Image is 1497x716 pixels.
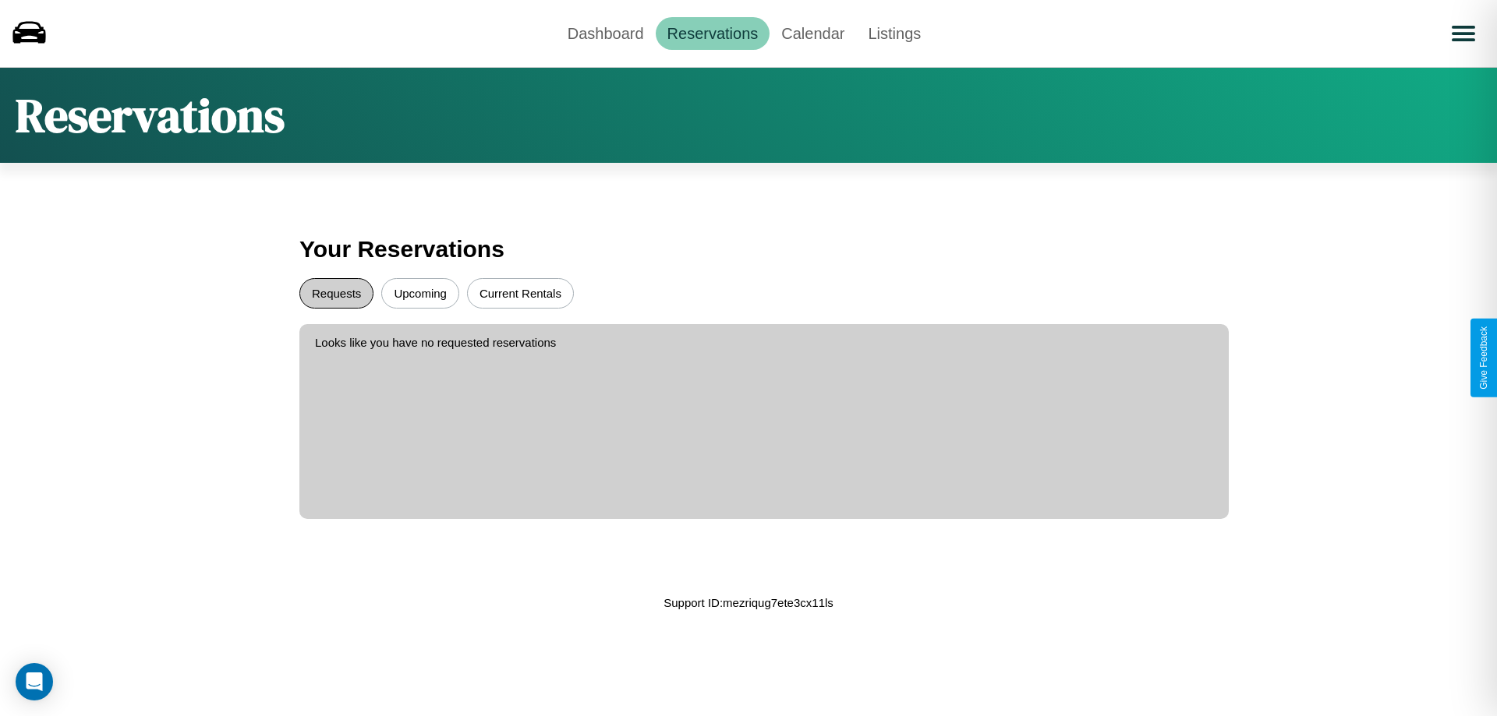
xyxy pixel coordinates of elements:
[656,17,770,50] a: Reservations
[299,278,373,309] button: Requests
[299,228,1198,270] h3: Your Reservations
[16,83,285,147] h1: Reservations
[16,663,53,700] div: Open Intercom Messenger
[1478,326,1489,390] div: Give Feedback
[381,278,459,309] button: Upcoming
[315,332,1213,353] p: Looks like you have no requested reservations
[856,17,933,50] a: Listings
[664,592,833,613] p: Support ID: mezriqug7ete3cx11ls
[1442,12,1485,55] button: Open menu
[467,278,574,309] button: Current Rentals
[770,17,856,50] a: Calendar
[556,17,656,50] a: Dashboard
